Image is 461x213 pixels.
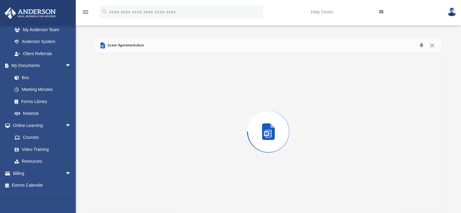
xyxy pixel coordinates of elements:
[8,24,74,36] a: My Anderson Team
[82,8,89,16] i: menu
[101,8,108,15] i: search
[8,36,77,48] a: Anderson System
[8,84,77,96] a: Meeting Minutes
[4,179,80,191] a: Events Calendar
[427,41,438,50] button: Close
[8,48,77,60] a: Client Referrals
[3,7,58,19] img: Anderson Advisors Platinum Portal
[8,155,77,168] a: Resources
[4,167,80,179] a: Billingarrow_drop_down
[8,108,77,120] a: Notarize
[95,38,442,210] div: Preview
[4,119,77,131] a: Online Learningarrow_drop_down
[65,60,77,72] span: arrow_drop_down
[8,95,74,108] a: Forms Library
[4,60,77,72] a: My Documentsarrow_drop_down
[8,72,74,84] a: Box
[8,143,74,155] a: Video Training
[82,12,89,16] a: menu
[65,167,77,180] span: arrow_drop_down
[106,43,144,48] span: Lease Agreement.docx
[8,131,77,144] a: Courses
[447,8,456,16] img: User Pic
[416,41,427,50] button: Download
[65,119,77,132] span: arrow_drop_down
